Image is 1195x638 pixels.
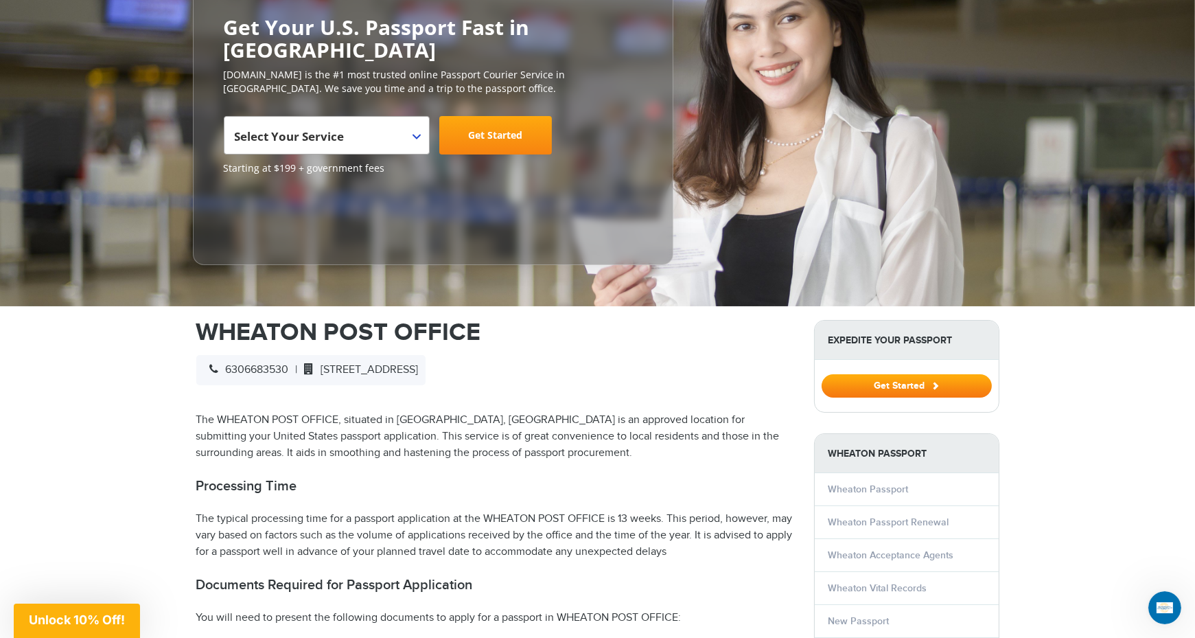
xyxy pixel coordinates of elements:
[828,516,949,528] a: Wheaton Passport Renewal
[822,380,992,391] a: Get Started
[828,582,927,594] a: Wheaton Vital Records
[196,610,793,626] p: You will need to present the following documents to apply for a passport in WHEATON POST OFFICE:
[224,182,327,251] iframe: Customer reviews powered by Trustpilot
[196,355,426,385] div: |
[196,412,793,462] p: The WHEATON POST OFFICE, situated in [GEOGRAPHIC_DATA], [GEOGRAPHIC_DATA] is an approved location...
[196,511,793,560] p: The typical processing time for a passport application at the WHEATON POST OFFICE is 13 weeks. Th...
[828,483,909,495] a: Wheaton Passport
[224,116,430,155] span: Select Your Service
[196,577,793,593] h2: Documents Required for Passport Application
[439,116,552,155] a: Get Started
[224,16,642,61] h2: Get Your U.S. Passport Fast in [GEOGRAPHIC_DATA]
[196,478,793,494] h2: Processing Time
[224,68,642,95] p: [DOMAIN_NAME] is the #1 most trusted online Passport Courier Service in [GEOGRAPHIC_DATA]. We sav...
[224,161,642,175] span: Starting at $199 + government fees
[235,122,415,160] span: Select Your Service
[298,363,419,376] span: [STREET_ADDRESS]
[828,549,954,561] a: Wheaton Acceptance Agents
[203,363,289,376] span: 6306683530
[815,321,999,360] strong: Expedite Your Passport
[29,613,125,627] span: Unlock 10% Off!
[196,320,793,345] h1: WHEATON POST OFFICE
[828,615,890,627] a: New Passport
[14,604,140,638] div: Unlock 10% Off!
[235,128,345,144] span: Select Your Service
[815,434,999,473] strong: Wheaton Passport
[822,374,992,398] button: Get Started
[1148,591,1181,624] iframe: Intercom live chat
